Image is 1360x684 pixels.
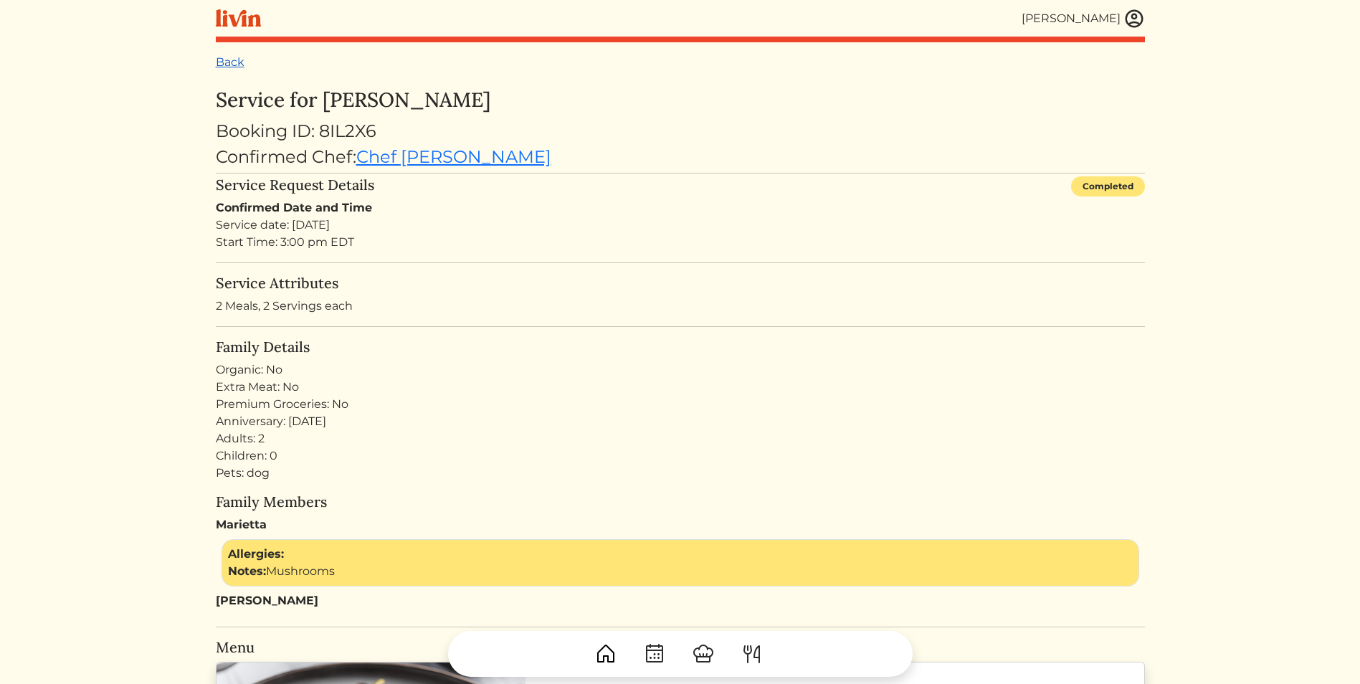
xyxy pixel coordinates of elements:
[692,642,715,665] img: ChefHat-a374fb509e4f37eb0702ca99f5f64f3b6956810f32a249b33092029f8484b388.svg
[216,118,1145,144] div: Booking ID: 8IL2X6
[216,518,267,531] strong: Marietta
[216,379,1145,396] div: Extra Meat: No
[594,642,617,665] img: House-9bf13187bcbb5817f509fe5e7408150f90897510c4275e13d0d5fca38e0b5951.svg
[216,9,261,27] img: livin-logo-a0d97d1a881af30f6274990eb6222085a2533c92bbd1e4f22c21b4f0d0e3210c.svg
[228,547,284,561] strong: Allergies:
[216,144,1145,170] div: Confirmed Chef:
[216,338,1145,356] h5: Family Details
[643,642,666,665] img: CalendarDots-5bcf9d9080389f2a281d69619e1c85352834be518fbc73d9501aef674afc0d57.svg
[216,396,1145,413] div: Premium Groceries: No
[1071,176,1145,196] div: Completed
[228,563,1133,580] div: Mushrooms
[216,493,1145,510] h5: Family Members
[216,55,244,69] a: Back
[216,201,372,214] strong: Confirmed Date and Time
[228,564,266,578] strong: Notes:
[216,88,1145,113] h3: Service for [PERSON_NAME]
[216,413,1145,482] div: Anniversary: [DATE] Adults: 2 Children: 0 Pets: dog
[1022,10,1121,27] div: [PERSON_NAME]
[741,642,764,665] img: ForkKnife-55491504ffdb50bab0c1e09e7649658475375261d09fd45db06cec23bce548bf.svg
[216,176,374,194] h5: Service Request Details
[356,146,551,167] a: Chef [PERSON_NAME]
[216,361,1145,379] div: Organic: No
[216,594,318,607] strong: [PERSON_NAME]
[1123,8,1145,29] img: user_account-e6e16d2ec92f44fc35f99ef0dc9cddf60790bfa021a6ecb1c896eb5d2907b31c.svg
[216,217,1145,251] div: Service date: [DATE] Start Time: 3:00 pm EDT
[216,275,1145,292] h5: Service Attributes
[216,298,1145,315] p: 2 Meals, 2 Servings each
